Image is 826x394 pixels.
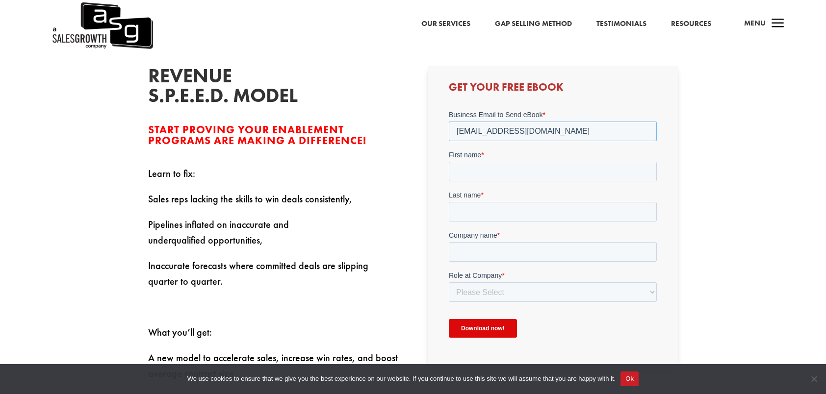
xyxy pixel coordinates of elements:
p: What you’ll get: [148,324,398,350]
span: Menu [744,18,766,28]
span: Start proving your enablement programs are making a difference! [148,123,366,148]
h3: Get Your Free Ebook [449,82,657,98]
a: Testimonials [596,18,646,30]
span: a [768,14,788,34]
span: We use cookies to ensure that we give you the best experience on our website. If you continue to ... [187,374,616,384]
iframe: Form 0 [449,110,657,355]
p: Learn to fix: [148,166,398,191]
p: Pipelines inflated on inaccurate and underqualified opportunities, [148,217,398,258]
p: Inaccurate forecasts where committed deals are slipping quarter to quarter. [148,258,398,299]
a: Resources [671,18,711,30]
p: Sales reps lacking the skills to win deals consistently, [148,191,398,217]
a: Our Services [421,18,470,30]
p: A new model to accelerate sales, increase win rates, and boost average contract size, [148,350,398,391]
span: No [809,374,819,384]
h2: Revenue S.P.E.E.D. Model [148,66,295,110]
a: Gap Selling Method [495,18,572,30]
button: Ok [620,371,639,386]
